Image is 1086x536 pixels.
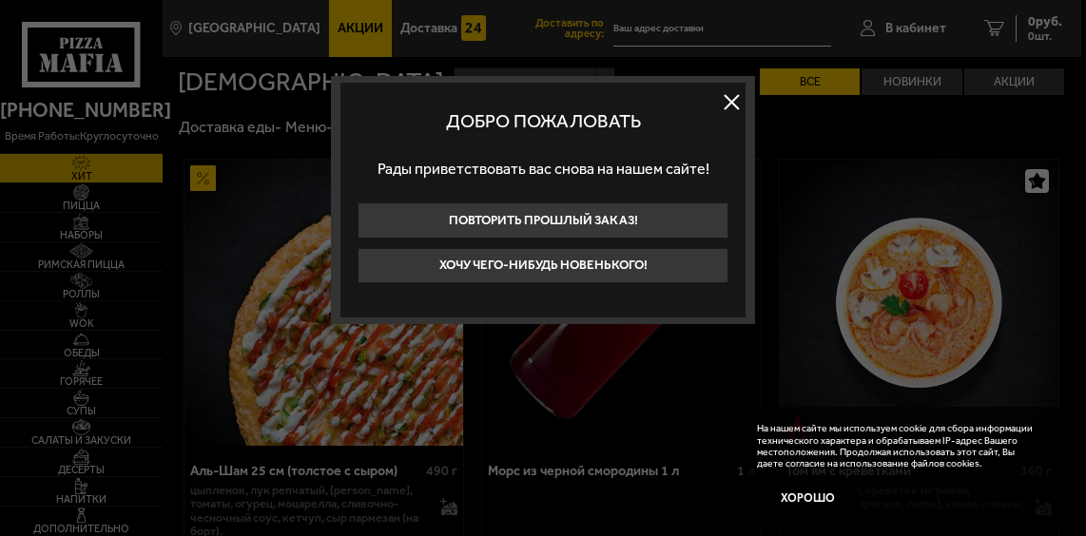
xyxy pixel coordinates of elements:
[358,110,728,133] p: Добро пожаловать
[358,248,728,284] button: Хочу чего-нибудь новенького!
[757,481,859,515] button: Хорошо
[358,202,728,239] button: Повторить прошлый заказ!
[757,423,1043,469] p: На нашем сайте мы используем cookie для сбора информации технического характера и обрабатываем IP...
[358,144,728,194] p: Рады приветствовать вас снова на нашем сайте!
